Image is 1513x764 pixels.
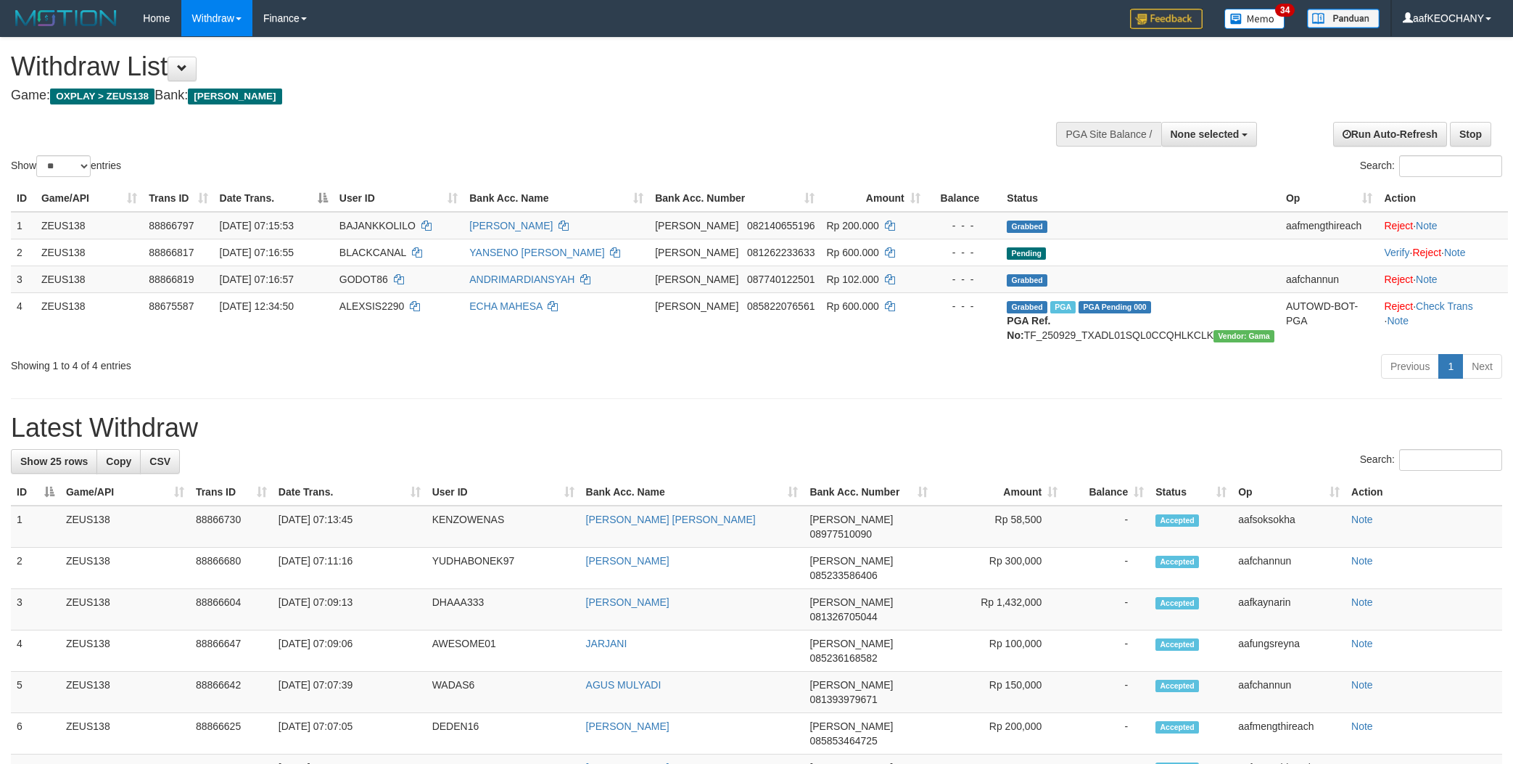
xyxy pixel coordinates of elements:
[933,506,1063,548] td: Rp 58,500
[1001,185,1280,212] th: Status
[933,548,1063,589] td: Rp 300,000
[1063,672,1150,713] td: -
[809,528,872,540] span: Copy 08977510090 to clipboard
[586,555,669,567] a: [PERSON_NAME]
[1412,247,1441,258] a: Reject
[36,292,143,348] td: ZEUS138
[809,611,877,623] span: Copy 081326705044 to clipboard
[932,245,996,260] div: - - -
[747,300,815,312] span: Copy 085822076561 to clipboard
[190,630,273,672] td: 88866647
[11,353,619,373] div: Showing 1 to 4 of 4 entries
[339,274,388,285] span: GODOT86
[426,589,580,630] td: DHAAA333
[339,300,405,312] span: ALEXSIS2290
[426,630,580,672] td: AWESOME01
[140,449,180,474] a: CSV
[36,212,143,239] td: ZEUS138
[60,479,190,506] th: Game/API: activate to sort column ascending
[36,266,143,292] td: ZEUS138
[334,185,463,212] th: User ID: activate to sort column ascending
[60,713,190,755] td: ZEUS138
[11,630,60,672] td: 4
[1360,449,1502,471] label: Search:
[1063,713,1150,755] td: -
[826,300,878,312] span: Rp 600.000
[469,300,542,312] a: ECHA MAHESA
[1171,128,1240,140] span: None selected
[809,555,893,567] span: [PERSON_NAME]
[1351,679,1373,691] a: Note
[649,185,820,212] th: Bank Acc. Number: activate to sort column ascending
[60,630,190,672] td: ZEUS138
[1384,274,1413,285] a: Reject
[11,672,60,713] td: 5
[1378,212,1508,239] td: ·
[273,672,426,713] td: [DATE] 07:07:39
[36,185,143,212] th: Game/API: activate to sort column ascending
[426,479,580,506] th: User ID: activate to sort column ascending
[220,220,294,231] span: [DATE] 07:15:53
[1007,274,1047,287] span: Grabbed
[586,679,661,691] a: AGUS MULYADI
[1384,247,1409,258] a: Verify
[1079,301,1151,313] span: PGA Pending
[20,456,88,467] span: Show 25 rows
[273,713,426,755] td: [DATE] 07:07:05
[1213,330,1274,342] span: Vendor URL: https://trx31.1velocity.biz
[1416,220,1438,231] a: Note
[1351,596,1373,608] a: Note
[933,589,1063,630] td: Rp 1,432,000
[1378,266,1508,292] td: ·
[1232,630,1345,672] td: aafungsreyna
[339,220,416,231] span: BAJANKKOLILO
[463,185,649,212] th: Bank Acc. Name: activate to sort column ascending
[809,652,877,664] span: Copy 085236168582 to clipboard
[60,506,190,548] td: ZEUS138
[809,570,877,581] span: Copy 085233586406 to clipboard
[273,548,426,589] td: [DATE] 07:11:16
[149,456,170,467] span: CSV
[933,672,1063,713] td: Rp 150,000
[106,456,131,467] span: Copy
[809,720,893,732] span: [PERSON_NAME]
[426,506,580,548] td: KENZOWENAS
[190,672,273,713] td: 88866642
[11,506,60,548] td: 1
[11,212,36,239] td: 1
[586,514,756,525] a: [PERSON_NAME] [PERSON_NAME]
[747,220,815,231] span: Copy 082140655196 to clipboard
[1063,479,1150,506] th: Balance: activate to sort column ascending
[36,155,91,177] select: Showentries
[469,247,604,258] a: YANSENO [PERSON_NAME]
[220,247,294,258] span: [DATE] 07:16:55
[826,220,878,231] span: Rp 200.000
[809,514,893,525] span: [PERSON_NAME]
[1416,300,1473,312] a: Check Trans
[1007,315,1050,341] b: PGA Ref. No:
[469,274,574,285] a: ANDRIMARDIANSYAH
[809,596,893,608] span: [PERSON_NAME]
[273,589,426,630] td: [DATE] 07:09:13
[804,479,933,506] th: Bank Acc. Number: activate to sort column ascending
[809,638,893,649] span: [PERSON_NAME]
[1438,354,1463,379] a: 1
[932,272,996,287] div: - - -
[11,449,97,474] a: Show 25 rows
[11,292,36,348] td: 4
[11,548,60,589] td: 2
[586,638,627,649] a: JARJANI
[933,713,1063,755] td: Rp 200,000
[1232,672,1345,713] td: aafchannun
[190,506,273,548] td: 88866730
[1130,9,1203,29] img: Feedback.jpg
[1232,479,1345,506] th: Op: activate to sort column ascending
[655,274,738,285] span: [PERSON_NAME]
[1063,506,1150,548] td: -
[1351,638,1373,649] a: Note
[1232,548,1345,589] td: aafchannun
[11,589,60,630] td: 3
[1351,555,1373,567] a: Note
[1275,4,1295,17] span: 34
[809,735,877,747] span: Copy 085853464725 to clipboard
